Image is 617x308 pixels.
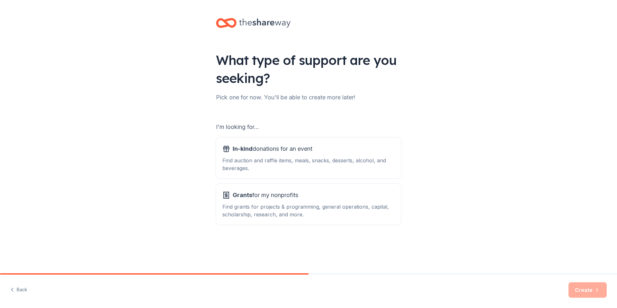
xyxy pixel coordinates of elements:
button: In-kinddonations for an eventFind auction and raffle items, meals, snacks, desserts, alcohol, and... [216,137,401,178]
div: What type of support are you seeking? [216,51,401,87]
span: for my nonprofits [233,190,298,200]
div: I'm looking for... [216,122,401,132]
div: Find grants for projects & programming, general operations, capital, scholarship, research, and m... [222,203,395,218]
span: Grants [233,192,252,198]
div: Pick one for now. You'll be able to create more later! [216,92,401,103]
div: Find auction and raffle items, meals, snacks, desserts, alcohol, and beverages. [222,157,395,172]
button: Back [10,283,27,297]
span: donations for an event [233,144,312,154]
button: Grantsfor my nonprofitsFind grants for projects & programming, general operations, capital, schol... [216,184,401,225]
span: In-kind [233,145,253,152]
